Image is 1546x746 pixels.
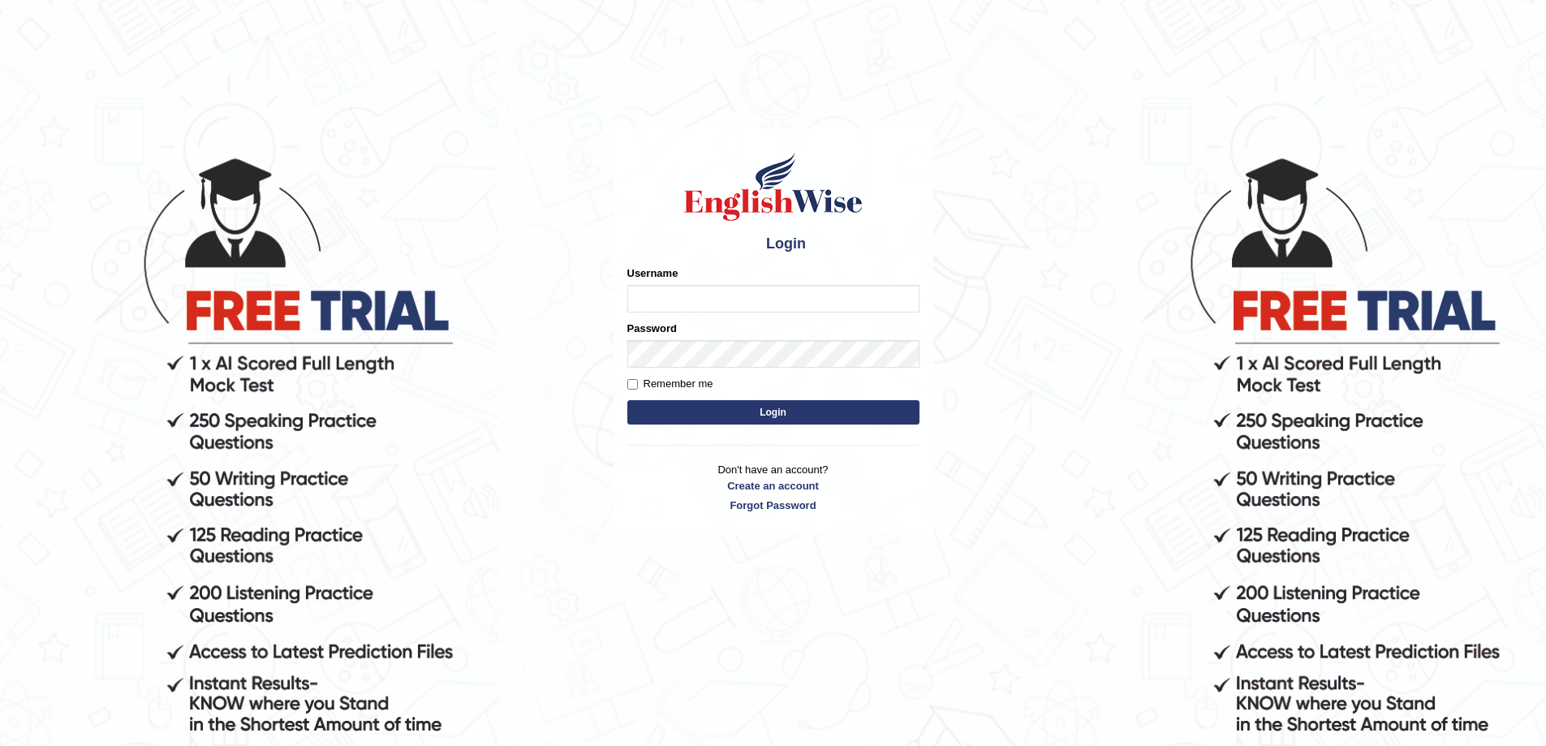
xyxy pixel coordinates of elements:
p: Don't have an account? [627,462,919,512]
a: Create an account [627,478,919,494]
input: Remember me [627,379,638,390]
label: Remember me [627,376,713,392]
img: Logo of English Wise sign in for intelligent practice with AI [681,150,866,223]
button: Login [627,400,919,425]
a: Forgot Password [627,498,919,513]
label: Password [627,321,677,336]
h4: Login [627,231,919,257]
label: Username [627,265,678,281]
